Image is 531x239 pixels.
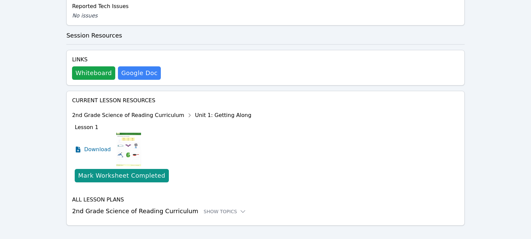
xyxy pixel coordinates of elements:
button: Show Topics [204,208,247,215]
h3: Session Resources [66,31,465,40]
h3: 2nd Grade Science of Reading Curriculum [72,206,459,216]
div: 2nd Grade Science of Reading Curriculum Unit 1: Getting Along [72,110,251,121]
span: No issues [72,12,97,19]
span: Download [84,145,111,154]
h4: Links [72,56,161,64]
a: Google Doc [118,66,161,80]
div: Mark Worksheet Completed [78,171,165,180]
a: Download [75,133,111,166]
span: Lesson 1 [75,124,98,130]
button: Whiteboard [72,66,115,80]
div: Reported Tech Issues [72,2,459,10]
img: Lesson 1 [116,133,141,166]
h4: Current Lesson Resources [72,97,459,105]
h4: All Lesson Plans [72,196,459,204]
button: Mark Worksheet Completed [75,169,169,182]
